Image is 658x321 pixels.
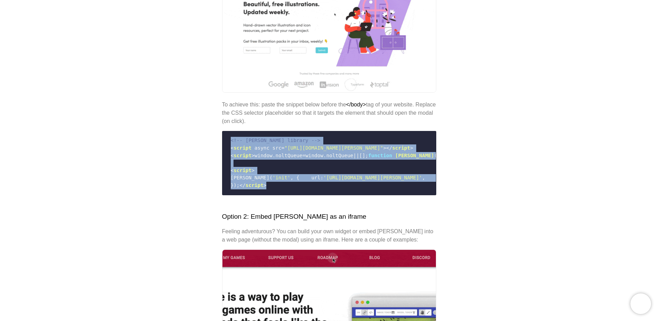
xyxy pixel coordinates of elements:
[630,293,651,314] iframe: Chatra live chat
[264,182,267,188] span: >
[255,145,269,151] span: async
[240,182,246,188] span: </
[323,175,422,180] span: '[URL][DOMAIN_NAME][PERSON_NAME]'
[231,145,234,151] span: <
[273,153,305,158] span: .noltQueue=
[290,175,299,180] span: , {
[231,168,234,173] span: <
[231,175,273,180] span: [PERSON_NAME](
[273,175,290,180] span: 'init'
[368,153,392,158] span: function
[222,212,436,222] h2: Option 2: Embed [PERSON_NAME] as an iframe
[251,168,255,173] span: >
[410,145,413,151] span: >
[251,153,255,158] span: >
[222,101,436,125] p: To achieve this: paste the snippet below before the tag of your website. Replace the CSS selector...
[255,153,273,158] span: window
[222,227,436,244] p: Feeling adventurous? You can build your own widget or embed [PERSON_NAME] into a web page (withou...
[311,175,320,180] span: url
[434,153,437,158] span: (
[395,153,434,158] span: [PERSON_NAME]
[320,175,323,180] span: :
[231,182,240,188] span: });
[233,168,251,173] span: script
[285,145,383,151] span: "[URL][DOMAIN_NAME][PERSON_NAME]"
[383,145,386,151] span: >
[305,153,323,158] span: window
[346,102,366,107] strong: </body>
[231,153,234,158] span: <
[233,145,251,151] span: script
[246,182,264,188] span: script
[386,145,392,151] span: </
[282,145,285,151] span: =
[233,153,251,158] span: script
[273,145,282,151] span: src
[231,138,321,143] span: <!-- [PERSON_NAME] library -->
[323,153,368,158] span: .noltQueue||[];
[392,145,410,151] span: script
[422,175,425,180] span: ,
